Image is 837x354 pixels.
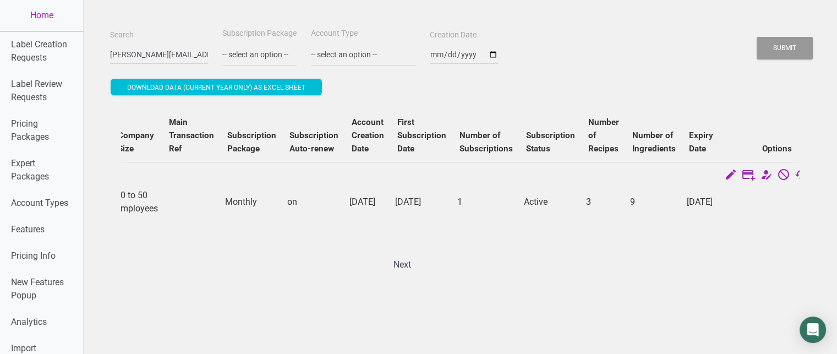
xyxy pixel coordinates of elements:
div: Users [110,98,811,286]
b: Subscription Status [526,130,575,154]
b: First Subscription Date [397,117,446,154]
a: Change Auto Renewal [795,169,808,183]
td: 1 [453,162,519,242]
td: 10 to 50 Employees [111,162,162,242]
div: Open Intercom Messenger [800,317,826,343]
label: Subscription Package [222,28,297,39]
b: Account Creation Date [352,117,384,154]
b: Expiry Date [689,130,713,154]
button: Submit [757,37,813,59]
a: Cancel Subscription [777,169,790,183]
a: Edit Subscription [742,169,755,183]
label: Search [110,30,134,41]
td: [DATE] [682,162,720,242]
label: Creation Date [430,30,477,41]
span: Download data (current year only) as excel sheet [127,84,305,91]
td: 3 [582,162,626,242]
b: Subscription Auto-renew [289,130,338,154]
label: Account Type [311,28,358,39]
b: Subscription Package [227,130,276,154]
a: Change Account Type [759,169,773,183]
b: Options [762,144,792,154]
td: on [283,162,345,242]
td: [DATE] [391,162,453,242]
td: 9 [626,162,682,242]
b: Number of Ingredients [632,130,676,154]
button: Download data (current year only) as excel sheet [111,79,322,95]
b: Number of Subscriptions [459,130,513,154]
a: Edit [724,169,737,183]
td: Monthly [221,162,283,242]
b: Company Size [118,130,154,154]
b: Number of Recipes [588,117,619,154]
td: Active [519,162,582,242]
b: Main Transaction Ref [169,117,214,154]
td: [DATE] [345,162,391,242]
